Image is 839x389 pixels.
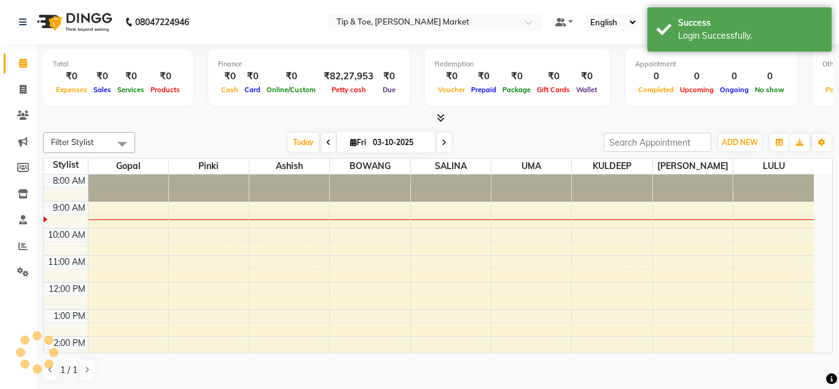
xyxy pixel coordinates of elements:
[50,202,88,214] div: 9:00 AM
[147,69,183,84] div: ₹0
[46,283,88,296] div: 12:00 PM
[53,59,183,69] div: Total
[534,69,573,84] div: ₹0
[135,5,189,39] b: 08047224946
[51,137,94,147] span: Filter Stylist
[88,159,168,174] span: Gopal
[51,310,88,323] div: 1:00 PM
[635,59,787,69] div: Appointment
[499,69,534,84] div: ₹0
[53,69,90,84] div: ₹0
[114,69,147,84] div: ₹0
[435,59,600,69] div: Redemption
[50,175,88,187] div: 8:00 AM
[369,133,431,152] input: 2025-10-03
[468,85,499,94] span: Prepaid
[45,256,88,269] div: 11:00 AM
[241,69,263,84] div: ₹0
[677,85,717,94] span: Upcoming
[733,159,814,174] span: LULU
[468,69,499,84] div: ₹0
[717,85,752,94] span: Ongoing
[90,69,114,84] div: ₹0
[44,159,88,171] div: Stylist
[241,85,263,94] span: Card
[653,159,733,174] span: [PERSON_NAME]
[378,69,400,84] div: ₹0
[288,133,319,152] span: Today
[249,159,329,174] span: Ashish
[717,69,752,84] div: 0
[491,159,571,174] span: UMA
[330,159,410,174] span: BOWANG
[347,138,369,147] span: Fri
[499,85,534,94] span: Package
[169,159,249,174] span: Pinki
[218,85,241,94] span: Cash
[678,29,822,42] div: Login Successfully.
[90,85,114,94] span: Sales
[719,134,761,151] button: ADD NEW
[114,85,147,94] span: Services
[635,85,677,94] span: Completed
[572,159,652,174] span: KULDEEP
[380,85,399,94] span: Due
[263,69,319,84] div: ₹0
[435,85,468,94] span: Voucher
[329,85,369,94] span: Petty cash
[263,85,319,94] span: Online/Custom
[411,159,491,174] span: SALINA
[53,85,90,94] span: Expenses
[677,69,717,84] div: 0
[534,85,573,94] span: Gift Cards
[218,69,241,84] div: ₹0
[722,138,758,147] span: ADD NEW
[604,133,711,152] input: Search Appointment
[51,337,88,350] div: 2:00 PM
[45,229,88,242] div: 10:00 AM
[752,85,787,94] span: No show
[435,69,468,84] div: ₹0
[573,69,600,84] div: ₹0
[319,69,378,84] div: ₹82,27,953
[31,5,115,39] img: logo
[60,364,77,377] span: 1 / 1
[218,59,400,69] div: Finance
[678,17,822,29] div: Success
[635,69,677,84] div: 0
[573,85,600,94] span: Wallet
[752,69,787,84] div: 0
[147,85,183,94] span: Products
